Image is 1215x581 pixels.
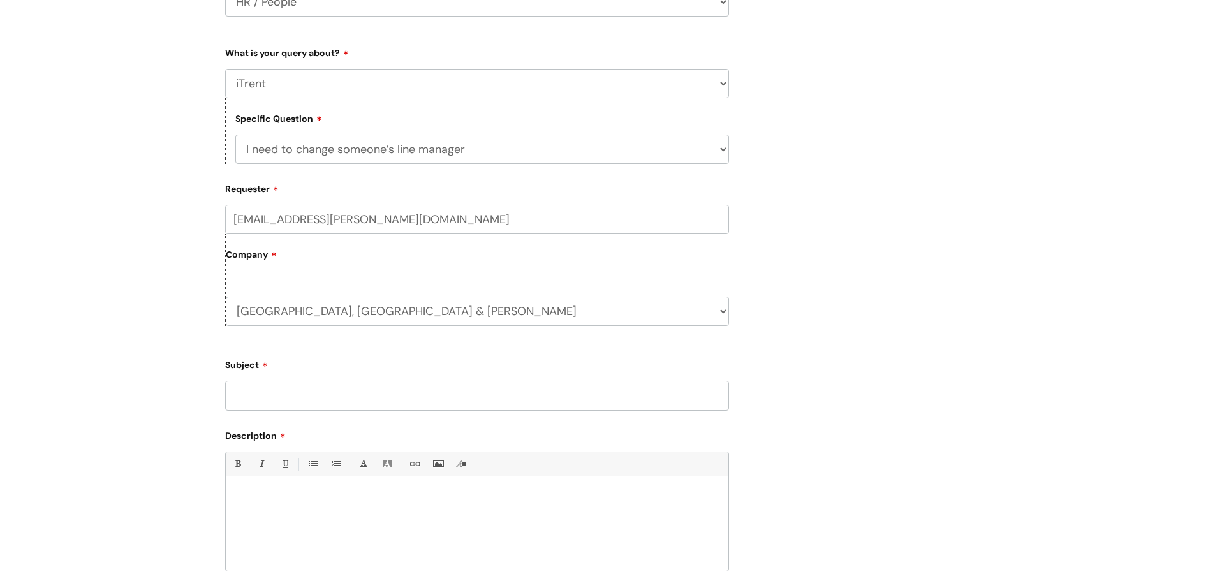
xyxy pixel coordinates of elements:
a: Bold (Ctrl-B) [230,456,246,472]
label: Company [226,245,729,274]
label: Subject [225,355,729,371]
a: Back Color [379,456,395,472]
a: Italic (Ctrl-I) [253,456,269,472]
a: Remove formatting (Ctrl-\) [453,456,469,472]
a: 1. Ordered List (Ctrl-Shift-8) [328,456,344,472]
input: Email [225,205,729,234]
a: Underline(Ctrl-U) [277,456,293,472]
label: Requester [225,179,729,195]
a: Font Color [355,456,371,472]
label: Description [225,426,729,441]
label: What is your query about? [225,43,729,59]
a: Insert Image... [430,456,446,472]
label: Specific Question [235,112,322,124]
a: Link [406,456,422,472]
a: • Unordered List (Ctrl-Shift-7) [304,456,320,472]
